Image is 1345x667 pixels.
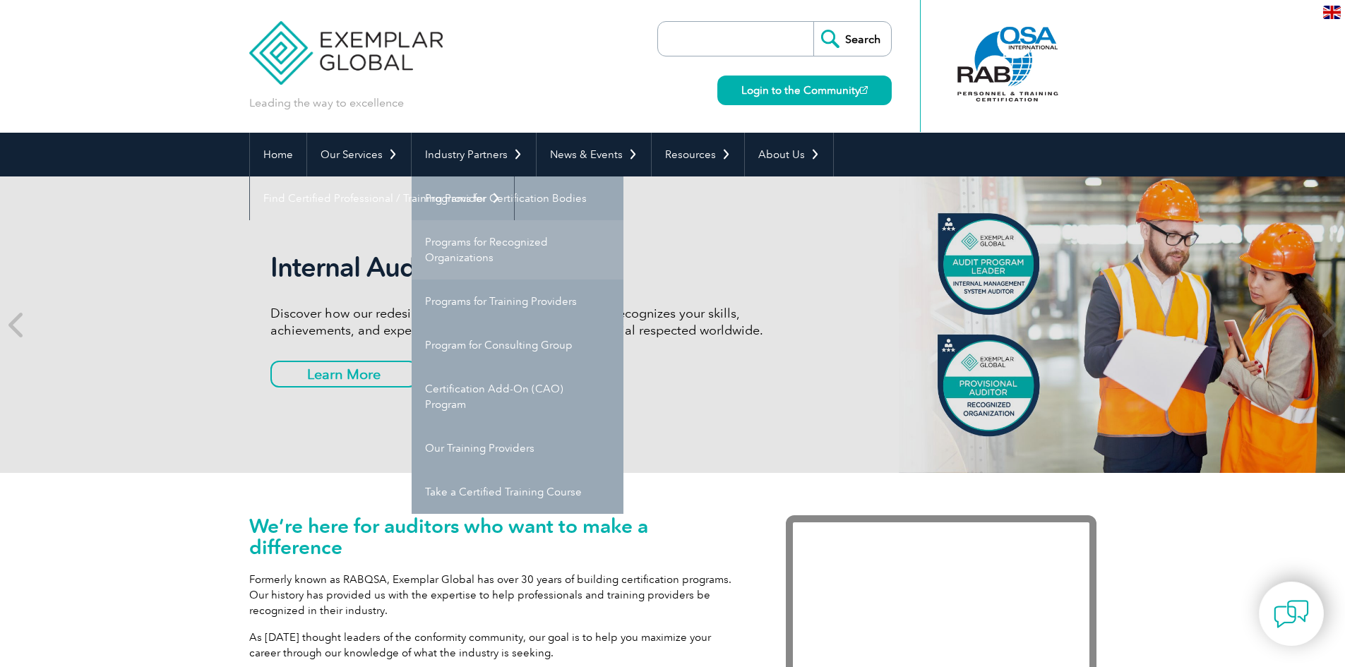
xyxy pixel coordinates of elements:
[249,630,743,661] p: As [DATE] thought leaders of the conformity community, our goal is to help you maximize your care...
[412,426,623,470] a: Our Training Providers
[860,86,868,94] img: open_square.png
[412,367,623,426] a: Certification Add-On (CAO) Program
[270,361,417,387] a: Learn More
[250,176,514,220] a: Find Certified Professional / Training Provider
[813,22,891,56] input: Search
[412,323,623,367] a: Program for Consulting Group
[412,176,623,220] a: Programs for Certification Bodies
[249,515,743,558] h1: We’re here for auditors who want to make a difference
[537,133,651,176] a: News & Events
[1274,596,1309,632] img: contact-chat.png
[1323,6,1341,19] img: en
[412,470,623,514] a: Take a Certified Training Course
[717,76,892,105] a: Login to the Community
[652,133,744,176] a: Resources
[307,133,411,176] a: Our Services
[250,133,306,176] a: Home
[412,133,536,176] a: Industry Partners
[270,251,800,284] h2: Internal Auditor Certification
[412,220,623,280] a: Programs for Recognized Organizations
[745,133,833,176] a: About Us
[249,572,743,618] p: Formerly known as RABQSA, Exemplar Global has over 30 years of building certification programs. O...
[249,95,404,111] p: Leading the way to excellence
[270,305,800,339] p: Discover how our redesigned Internal Auditor Certification recognizes your skills, achievements, ...
[412,280,623,323] a: Programs for Training Providers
